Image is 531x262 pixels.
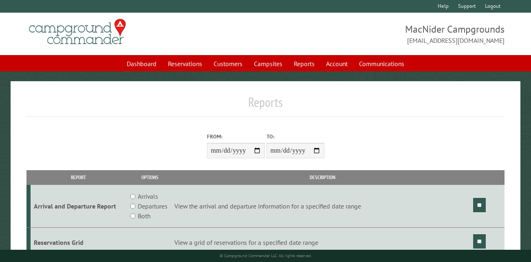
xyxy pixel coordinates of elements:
label: To: [267,133,324,140]
a: Communications [354,56,409,71]
td: Reservations Grid [31,228,127,258]
a: Campsites [249,56,287,71]
span: MacNider Campgrounds [EMAIL_ADDRESS][DOMAIN_NAME] [266,22,505,45]
label: From: [207,133,265,140]
a: Reservations [163,56,207,71]
a: Account [321,56,353,71]
small: © Campground Commander LLC. All rights reserved. [220,253,312,258]
label: Both [138,211,150,221]
td: View a grid of reservations for a specified date range [173,228,472,258]
label: Arrivals [138,191,158,201]
th: Report [31,170,127,184]
label: Departures [138,201,167,211]
a: Dashboard [122,56,161,71]
td: Arrival and Departure Report [31,185,127,228]
a: Reports [289,56,319,71]
h1: Reports [26,94,505,117]
img: Campground Commander [26,16,128,48]
a: Customers [209,56,247,71]
th: Description [173,170,472,184]
th: Options [127,170,173,184]
td: View the arrival and departure information for a specified date range [173,185,472,228]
